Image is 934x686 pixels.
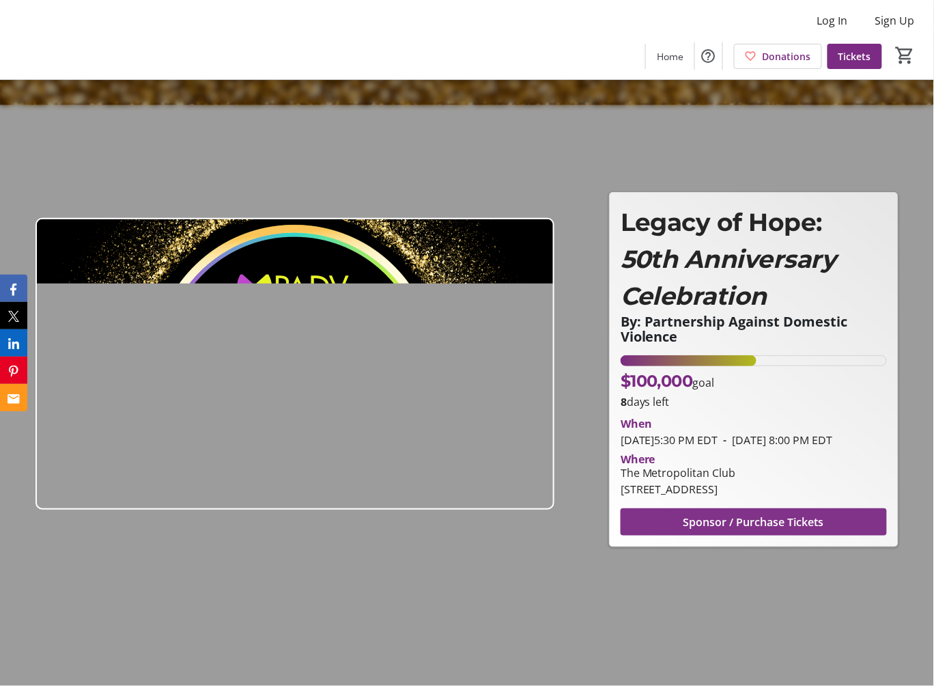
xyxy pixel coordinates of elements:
p: goal [621,369,715,394]
button: Help [695,42,722,70]
a: Home [646,44,694,69]
img: Partnership Against Domestic Violence's Logo [8,5,130,74]
span: 8 [621,394,627,409]
span: $100,000 [621,371,693,391]
p: days left [621,394,887,410]
button: Sign Up [864,10,926,31]
span: Sponsor / Purchase Tickets [683,514,824,530]
div: The Metropolitan Club [621,465,736,481]
button: Cart [893,43,918,68]
span: [DATE] 8:00 PM EDT [718,433,833,448]
span: Legacy of Hope: [621,207,823,237]
em: 50th Anniversary Celebration [621,244,836,311]
span: - [718,433,733,448]
p: By: Partnership Against Domestic Violence [621,314,887,344]
span: [DATE] 5:30 PM EDT [621,433,718,448]
span: Log In [817,12,848,29]
span: Sign Up [875,12,915,29]
a: Tickets [827,44,882,69]
button: Sponsor / Purchase Tickets [621,508,887,536]
div: When [621,415,652,432]
div: [STREET_ADDRESS] [621,481,736,497]
div: Where [621,454,655,465]
span: Home [657,49,683,64]
span: Donations [763,49,811,64]
span: Tickets [838,49,871,64]
div: 51.01812999999999% of fundraising goal reached [621,355,887,366]
img: Campaign CTA Media Photo [36,218,554,510]
a: Donations [734,44,822,69]
button: Log In [806,10,859,31]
